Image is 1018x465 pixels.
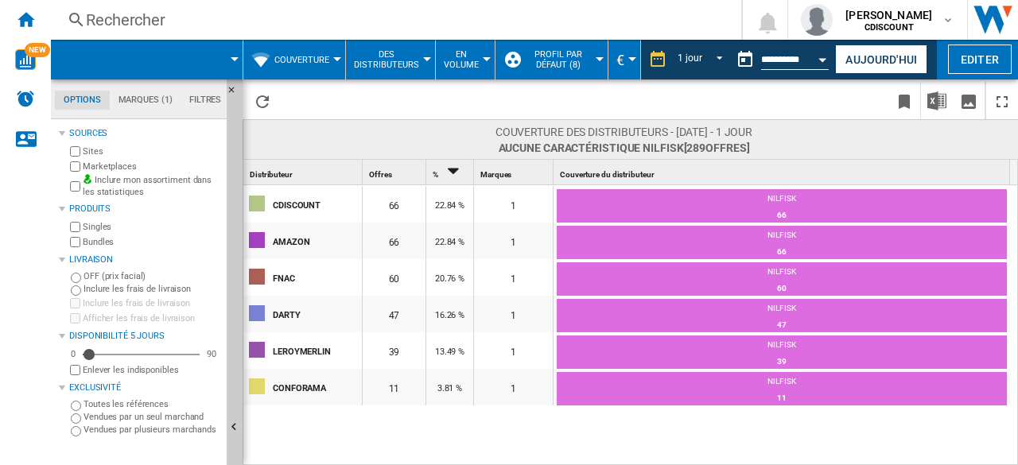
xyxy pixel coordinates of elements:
div: Sort None [557,160,1010,184]
md-slider: Disponibilité [83,347,200,362]
td: NILFISK : 47 (100%) [557,299,1007,335]
div: AMAZON [273,224,361,258]
button: md-calendar [729,44,761,76]
button: Masquer [227,79,246,108]
button: Profil par défaut (8) [525,40,600,79]
button: Télécharger en image [953,82,985,119]
div: 90 [203,348,220,360]
button: En volume [444,40,487,79]
div: 22.84 % [426,186,473,223]
button: Editer [948,45,1012,74]
span: Sort Descending [440,170,465,179]
span: En volume [444,49,479,70]
div: Offres Sort None [366,160,425,184]
div: 66 [557,244,1007,260]
div: 11 [557,390,1007,406]
div: NILFISK [557,339,1007,354]
label: Bundles [83,236,220,248]
img: profile.jpg [801,4,833,36]
input: Bundles [70,237,80,247]
div: Exclusivité [69,382,220,394]
div: 66 [557,207,1007,223]
div: 1 [474,296,553,332]
input: Vendues par un seul marchand [71,413,81,424]
input: OFF (prix facial) [71,273,81,283]
div: NILFISK [557,193,1007,207]
div: 13.49 % [426,332,473,369]
img: wise-card.svg [15,49,36,70]
div: 16.26 % [426,296,473,332]
button: Recharger [247,82,278,119]
input: Vendues par plusieurs marchands [71,426,81,436]
div: Marques Sort None [477,160,553,184]
button: € [616,40,632,79]
md-tab-item: Options [55,91,110,110]
span: % [433,170,438,179]
button: Des Distributeurs [354,40,427,79]
span: € [616,52,624,68]
div: 39 [363,332,425,369]
input: Sites [70,146,80,157]
td: NILFISK : 39 (100%) [557,335,1007,372]
div: Ce rapport est basé sur une date antérieure à celle d'aujourd'hui. [729,40,832,79]
span: Offres [369,170,391,179]
div: 1 [474,223,553,259]
div: Sort None [477,160,553,184]
button: Open calendar [809,43,837,72]
md-select: REPORTS.WIZARD.STEPS.REPORT.STEPS.REPORT_OPTIONS.PERIOD: 1 jour [675,47,729,73]
div: NILFISK [557,230,1007,244]
div: CONFORAMA [273,370,361,404]
div: Disponibilité 5 Jours [69,330,220,343]
div: 0 [67,348,80,360]
img: alerts-logo.svg [16,89,35,108]
div: % Sort Descending [429,160,473,184]
div: NILFISK [557,376,1007,390]
div: LEROYMERLIN [273,334,361,367]
div: 60 [363,259,425,296]
button: Plein écran [986,82,1018,119]
input: Afficher les frais de livraison [70,365,80,375]
button: Aujourd'hui [835,45,927,74]
label: Enlever les indisponibles [83,364,220,376]
div: Couverture [251,40,337,79]
md-menu: Currency [608,40,641,79]
label: Inclure les frais de livraison [83,297,220,309]
div: Profil par défaut (8) [503,40,600,79]
div: 1 [474,332,553,369]
span: Distributeur [250,170,293,179]
div: 20.76 % [426,259,473,296]
input: Afficher les frais de livraison [70,313,80,324]
span: offres [705,141,746,154]
button: Créer un favoris [888,82,920,119]
span: Aucune caractéristique NILFISK [495,140,752,156]
div: Sort Descending [429,160,473,184]
div: 11 [363,369,425,405]
md-tab-item: Marques (1) [110,91,181,110]
div: Couverture du distributeur Sort None [557,160,1010,184]
span: Couverture du distributeur [560,170,654,179]
div: Sources [69,127,220,140]
div: 1 [474,369,553,405]
td: NILFISK : 60 (100%) [557,262,1007,299]
div: DARTY [273,297,361,331]
td: NILFISK : 66 (100%) [557,189,1007,226]
button: Télécharger au format Excel [921,82,953,119]
span: Des Distributeurs [354,49,419,70]
span: [PERSON_NAME] [845,7,932,23]
label: Singles [83,221,220,233]
div: 66 [363,223,425,259]
div: Distributeur Sort None [247,160,362,184]
div: 1 [474,259,553,296]
div: Produits [69,203,220,215]
img: mysite-bg-18x18.png [83,174,92,184]
span: Couverture des distributeurs - [DATE] - 1 jour [495,124,752,140]
div: 3.81 % [426,369,473,405]
div: 60 [557,281,1007,296]
md-tab-item: Filtres [181,91,230,110]
div: 47 [557,317,1007,333]
div: CDISCOUNT [273,188,361,221]
div: 22.84 % [426,223,473,259]
button: Couverture [274,40,337,79]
